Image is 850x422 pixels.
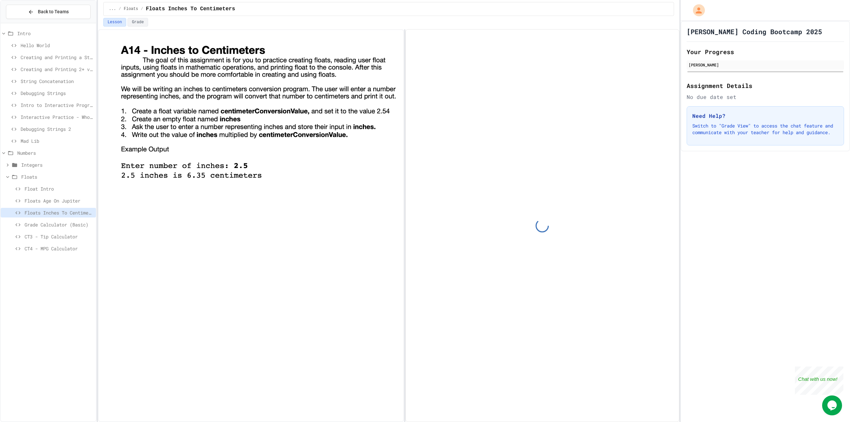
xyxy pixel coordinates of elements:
span: Hello World [21,42,93,49]
span: Floats Inches To Centimeters [25,209,93,216]
span: / [119,6,121,12]
h3: Need Help? [692,112,838,120]
span: Intro to Interactive Programs [21,102,93,109]
span: String Concatenation [21,78,93,85]
span: Mad Lib [21,137,93,144]
span: Debugging Strings [21,90,93,97]
span: Floats [21,173,93,180]
h1: [PERSON_NAME] Coding Bootcamp 2025 [687,27,822,36]
button: Back to Teams [6,5,91,19]
span: CT3 - Tip Calculator [25,233,93,240]
span: Floats Inches To Centimeters [146,5,235,13]
h2: Assignment Details [687,81,844,90]
div: [PERSON_NAME] [689,62,842,68]
button: Grade [127,18,148,27]
span: Float Intro [25,185,93,192]
iframe: chat widget [822,395,843,415]
span: Back to Teams [38,8,69,15]
h2: Your Progress [687,47,844,56]
iframe: chat widget [795,367,843,395]
span: Floats Age On Jupiter [25,197,93,204]
div: No due date set [687,93,844,101]
span: Creating and Printing a String Variable [21,54,93,61]
span: Grade Calculator (Basic) [25,221,93,228]
span: Creating and Printing 2+ variables [21,66,93,73]
span: Integers [21,161,93,168]
span: CT4 - MPG Calculator [25,245,93,252]
button: Lesson [103,18,126,27]
span: Interactive Practice - Who Are You? [21,114,93,121]
span: / [141,6,143,12]
span: Intro [17,30,93,37]
span: Floats [124,6,138,12]
span: Debugging Strings 2 [21,126,93,132]
p: Switch to "Grade View" to access the chat feature and communicate with your teacher for help and ... [692,123,838,136]
span: Numbers [17,149,93,156]
span: ... [109,6,116,12]
div: My Account [686,3,707,18]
